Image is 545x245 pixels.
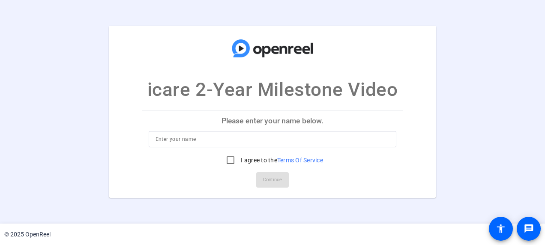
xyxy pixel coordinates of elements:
label: I agree to the [239,156,323,164]
p: icare 2-Year Milestone Video [147,75,398,104]
input: Enter your name [156,134,390,144]
p: Please enter your name below. [142,111,404,131]
img: company-logo [230,34,315,63]
mat-icon: message [524,224,534,234]
a: Terms Of Service [277,157,323,164]
mat-icon: accessibility [496,224,506,234]
div: © 2025 OpenReel [4,230,51,239]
